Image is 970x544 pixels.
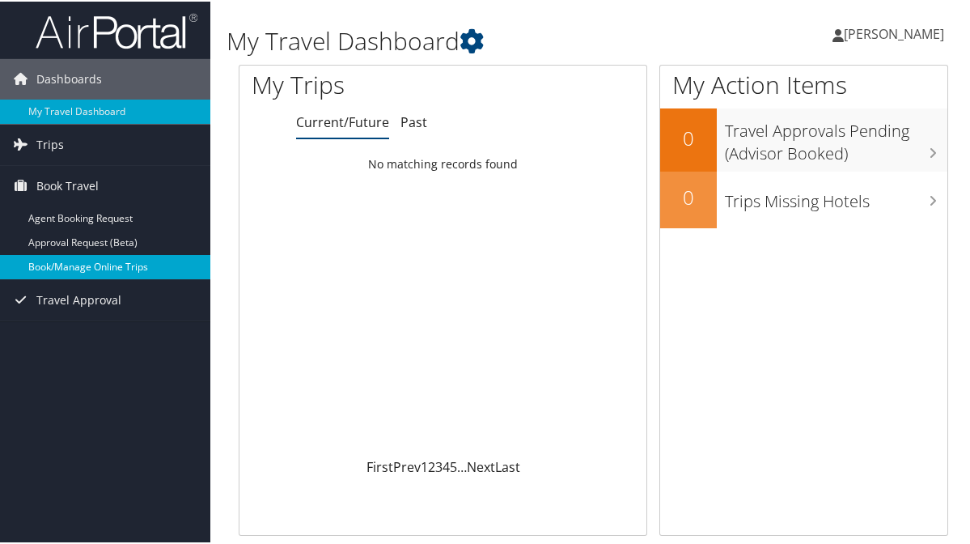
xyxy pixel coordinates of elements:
h1: My Travel Dashboard [227,23,716,57]
td: No matching records found [239,148,646,177]
h2: 0 [660,123,717,151]
span: Dashboards [36,57,102,98]
a: Next [467,457,495,474]
a: 0Trips Missing Hotels [660,170,947,227]
a: Current/Future [296,112,389,130]
a: 1 [421,457,428,474]
h1: My Action Items [660,66,947,100]
a: 5 [450,457,457,474]
span: Trips [36,123,64,164]
h3: Trips Missing Hotels [725,181,947,211]
a: 3 [435,457,443,474]
a: 0Travel Approvals Pending (Advisor Booked) [660,107,947,169]
a: First [366,457,393,474]
span: [PERSON_NAME] [844,23,944,41]
a: [PERSON_NAME] [832,8,960,57]
h2: 0 [660,182,717,210]
a: 4 [443,457,450,474]
h3: Travel Approvals Pending (Advisor Booked) [725,110,947,164]
a: Past [400,112,427,130]
a: Prev [393,457,421,474]
a: 2 [428,457,435,474]
span: Book Travel [36,164,99,205]
h1: My Trips [252,66,465,100]
img: airportal-logo.png [36,11,197,49]
span: … [457,457,467,474]
span: Travel Approval [36,278,121,319]
a: Last [495,457,520,474]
